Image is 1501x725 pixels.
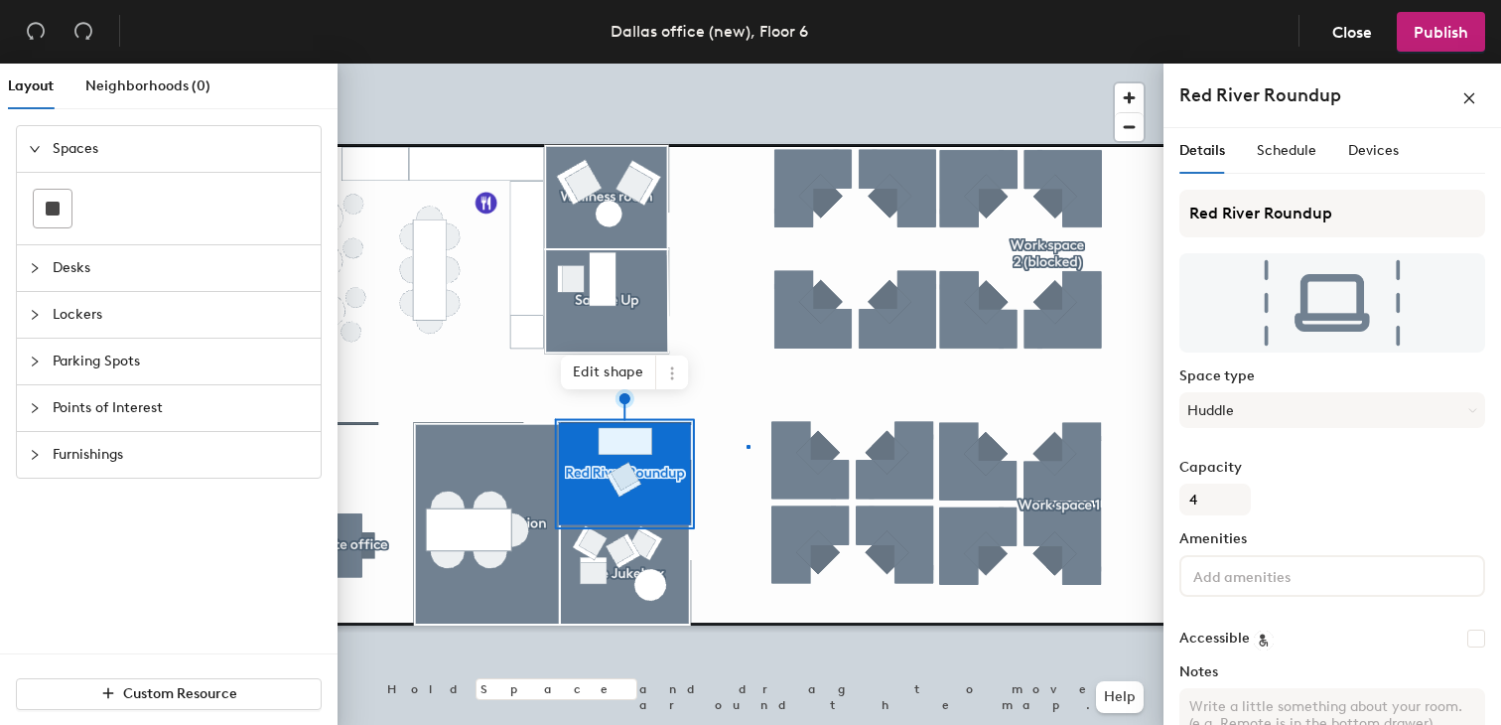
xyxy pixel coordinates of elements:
button: Close [1315,12,1389,52]
button: Huddle [1179,392,1485,428]
span: undo [26,21,46,41]
span: Close [1332,23,1372,42]
button: Undo (⌘ + Z) [16,12,56,52]
input: Add amenities [1189,563,1368,587]
span: Details [1179,142,1225,159]
span: collapsed [29,262,41,274]
h4: Red River Roundup [1179,82,1341,108]
span: close [1462,91,1476,105]
button: Help [1096,681,1144,713]
span: Parking Spots [53,339,309,384]
button: Custom Resource [16,678,322,710]
span: collapsed [29,402,41,414]
label: Accessible [1179,631,1250,647]
span: Spaces [53,126,309,172]
label: Capacity [1179,460,1485,476]
span: Edit shape [561,356,656,389]
span: collapsed [29,309,41,321]
button: Publish [1397,12,1485,52]
span: Neighborhoods (0) [85,77,210,94]
span: Furnishings [53,432,309,478]
span: expanded [29,143,41,155]
label: Space type [1179,368,1485,384]
span: Schedule [1257,142,1316,159]
span: Publish [1414,23,1468,42]
div: Dallas office (new), Floor 6 [611,19,808,44]
button: Redo (⌘ + ⇧ + Z) [64,12,103,52]
img: The space named Red River Roundup [1179,253,1485,353]
span: Lockers [53,292,309,338]
span: Devices [1348,142,1399,159]
span: collapsed [29,449,41,461]
span: Custom Resource [123,685,237,702]
span: collapsed [29,356,41,367]
label: Amenities [1179,531,1485,547]
span: Desks [53,245,309,291]
label: Notes [1179,664,1485,680]
span: Layout [8,77,54,94]
span: Points of Interest [53,385,309,431]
